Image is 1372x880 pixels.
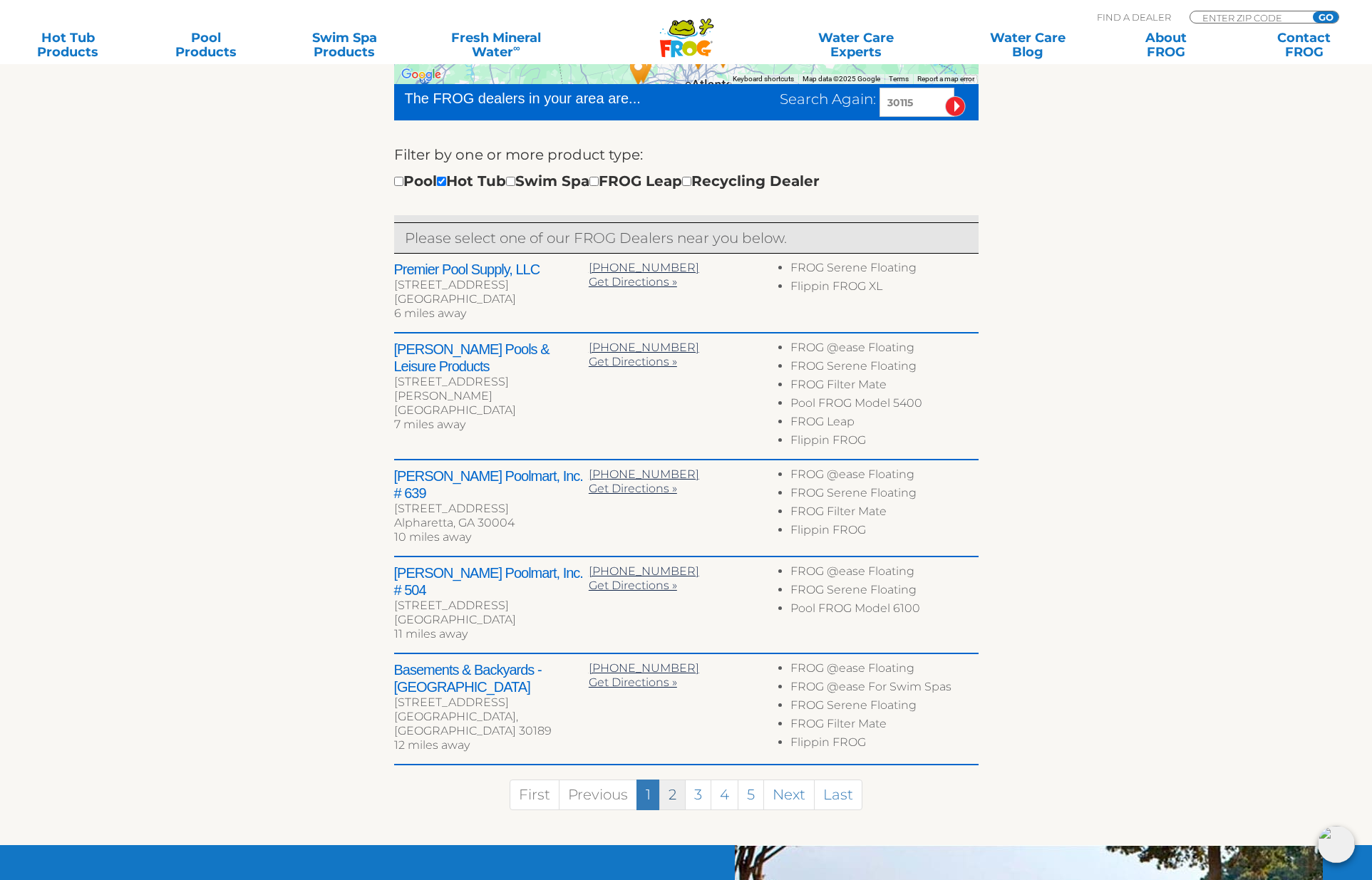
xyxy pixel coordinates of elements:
a: 5 [738,780,764,810]
span: Search Again: [780,90,876,108]
a: ContactFROG [1250,31,1358,59]
input: Zip Code Form [1201,11,1297,24]
li: FROG Filter Mate [790,717,978,735]
li: Flippin FROG [790,433,978,452]
span: 7 miles away [394,418,465,431]
li: Flippin FROG XL [790,279,978,298]
a: Terms (opens in new tab) [889,75,909,83]
a: Fresh MineralWater∞ [429,31,564,59]
a: Swim SpaProducts [291,31,398,59]
a: Get Directions » [589,275,677,289]
a: Get Directions » [589,675,677,689]
div: [STREET_ADDRESS] [394,695,589,710]
a: Previous [559,780,637,810]
h2: [PERSON_NAME] Poolmart, Inc. # 504 [394,564,589,599]
a: Next [763,780,815,810]
div: [STREET_ADDRESS] [394,278,589,292]
a: AboutFROG [1112,31,1219,59]
li: FROG Serene Floating [790,583,978,601]
li: FROG Serene Floating [790,486,978,504]
span: 6 miles away [394,306,466,320]
li: FROG Filter Mate [790,504,978,523]
li: FROG @ease For Swim Spas [790,680,978,698]
span: 12 miles away [394,738,470,752]
div: [GEOGRAPHIC_DATA] [394,292,589,306]
li: FROG Filter Mate [790,378,978,396]
input: GO [1313,11,1339,23]
a: Get Directions » [589,482,677,495]
a: Water CareBlog [974,31,1081,59]
img: openIcon [1318,826,1355,863]
div: [STREET_ADDRESS] [394,502,589,516]
div: [GEOGRAPHIC_DATA] [394,403,589,418]
li: FROG @ease Floating [790,661,978,680]
a: First [510,780,559,810]
a: Last [814,780,862,810]
sup: ∞ [513,42,520,53]
h2: Premier Pool Supply, LLC [394,261,589,278]
li: Flippin FROG [790,523,978,542]
span: Map data ©2025 Google [803,75,880,83]
li: Flippin FROG [790,735,978,754]
a: [PHONE_NUMBER] [589,261,699,274]
a: [PHONE_NUMBER] [589,564,699,578]
div: [STREET_ADDRESS] [394,599,589,613]
a: 2 [659,780,686,810]
div: [STREET_ADDRESS][PERSON_NAME] [394,375,589,403]
li: FROG Serene Floating [790,261,978,279]
span: 11 miles away [394,627,468,641]
li: Pool FROG Model 5400 [790,396,978,415]
span: 10 miles away [394,530,471,544]
a: 1 [636,780,660,810]
a: [PHONE_NUMBER] [589,341,699,354]
div: The FROG dealers in your area are... [405,88,692,109]
a: Get Directions » [589,579,677,592]
a: [PHONE_NUMBER] [589,661,699,675]
li: FROG Serene Floating [790,359,978,378]
a: Hot TubProducts [14,31,122,59]
div: [GEOGRAPHIC_DATA], [GEOGRAPHIC_DATA] 30189 [394,710,589,738]
div: Alpharetta, GA 30004 [394,516,589,530]
a: 4 [711,780,738,810]
a: Open this area in Google Maps (opens a new window) [398,66,445,84]
h2: [PERSON_NAME] Pools & Leisure Products [394,341,589,375]
label: Filter by one or more product type: [394,143,643,166]
li: FROG @ease Floating [790,467,978,486]
a: [PHONE_NUMBER] [589,467,699,481]
li: FROG Leap [790,415,978,433]
h2: [PERSON_NAME] Poolmart, Inc. # 639 [394,467,589,502]
h2: Basements & Backyards - [GEOGRAPHIC_DATA] [394,661,589,695]
div: Pool Hot Tub Swim Spa FROG Leap Recycling Dealer [394,170,820,192]
div: Brown's Pools & Spas - Douglasville - 40 miles away. [622,52,655,90]
button: Keyboard shortcuts [733,74,794,84]
li: FROG @ease Floating [790,564,978,583]
li: FROG Serene Floating [790,698,978,717]
input: Submit [945,96,966,117]
a: PoolProducts [153,31,260,59]
img: Google [398,66,445,84]
div: [GEOGRAPHIC_DATA] [394,613,589,627]
a: Get Directions » [589,355,677,368]
a: Report a map error [917,75,974,83]
a: 3 [685,780,711,810]
a: Water CareExperts [768,31,943,59]
li: FROG @ease Floating [790,341,978,359]
p: Find A Dealer [1097,11,1171,24]
p: Please select one of our FROG Dealers near you below. [405,227,968,249]
li: Pool FROG Model 6100 [790,601,978,620]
